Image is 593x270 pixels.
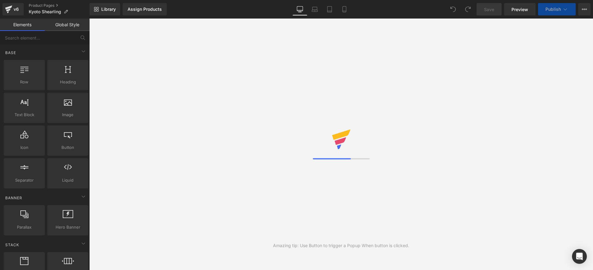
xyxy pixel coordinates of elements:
span: Preview [511,6,528,13]
span: Liquid [49,177,86,184]
span: Base [5,50,17,56]
span: Stack [5,242,20,248]
a: Tablet [322,3,337,15]
span: Hero Banner [49,224,86,230]
div: Open Intercom Messenger [572,249,587,264]
a: New Library [90,3,120,15]
span: Separator [6,177,43,184]
span: Kyoto Shearling [29,9,61,14]
span: Icon [6,144,43,151]
span: Image [49,112,86,118]
button: More [578,3,591,15]
span: Save [484,6,494,13]
a: Laptop [307,3,322,15]
div: Amazing tip: Use Button to trigger a Popup When button is clicked. [273,242,409,249]
a: Product Pages [29,3,90,8]
span: Library [101,6,116,12]
div: v6 [12,5,20,13]
button: Redo [462,3,474,15]
a: Desktop [292,3,307,15]
span: Publish [545,7,561,12]
span: Button [49,144,86,151]
a: Mobile [337,3,352,15]
button: Undo [447,3,459,15]
a: v6 [2,3,24,15]
span: Parallax [6,224,43,230]
div: Assign Products [128,7,162,12]
a: Preview [504,3,536,15]
span: Banner [5,195,23,201]
span: Heading [49,79,86,85]
span: Text Block [6,112,43,118]
button: Publish [538,3,576,15]
span: Row [6,79,43,85]
a: Global Style [45,19,90,31]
